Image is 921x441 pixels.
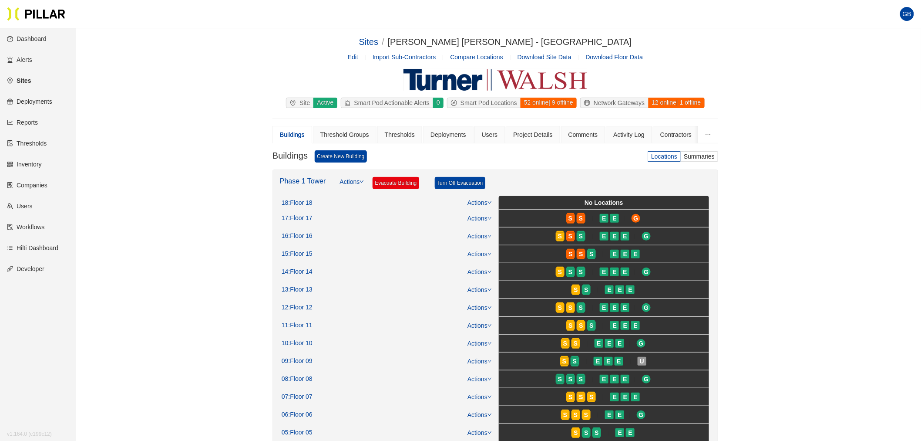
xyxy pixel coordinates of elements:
span: S [563,339,567,348]
span: E [629,428,632,438]
span: E [623,392,627,402]
span: E [623,321,627,330]
span: E [602,214,606,223]
span: E [613,321,617,330]
span: : Floor 05 [289,429,313,437]
span: S [558,231,562,241]
span: / [382,37,384,47]
div: Users [482,130,498,139]
a: Actions [467,429,492,436]
a: Actions [467,394,492,400]
div: 05 [282,429,313,437]
span: GB [903,7,911,21]
button: ellipsis [698,126,718,143]
span: G [644,303,649,312]
span: environment [290,100,299,106]
span: S [579,267,583,277]
span: S [558,267,562,277]
span: E [612,231,616,241]
span: Locations [651,153,677,160]
span: S [579,249,583,259]
div: 14 [282,268,313,276]
span: S [568,374,572,384]
span: S [584,428,588,438]
span: down [487,216,492,220]
span: : Floor 18 [289,199,313,207]
span: S [579,374,583,384]
span: ellipsis [705,132,711,138]
div: 09 [282,357,313,365]
a: apiDeveloper [7,265,44,272]
div: Activity Log [613,130,645,139]
div: Project Details [513,130,552,139]
span: Download Site Data [518,54,571,61]
span: G [644,231,649,241]
a: alertSmart Pod Actionable Alerts0 [339,98,445,108]
span: down [487,413,492,417]
span: S [558,374,562,384]
a: Actions [467,304,492,311]
div: 06 [282,411,313,419]
a: environmentSites [7,77,31,84]
a: teamUsers [7,203,33,210]
img: Turner Walsh Construction [403,69,587,91]
span: S [574,339,578,348]
span: S [574,428,578,438]
span: E [608,285,612,295]
h3: Buildings [272,150,308,163]
a: Actions [467,286,492,293]
span: : Floor 14 [289,268,313,276]
a: Actions [467,268,492,275]
span: S [584,410,588,420]
span: S [595,428,598,438]
span: E [618,428,622,438]
span: E [612,303,616,312]
span: E [623,267,627,277]
div: Network Gateways [581,98,648,108]
span: E [618,339,622,348]
span: S [574,285,578,295]
a: exceptionThresholds [7,140,47,147]
a: Sites [359,37,378,47]
a: barsHilti Dashboard [7,244,58,251]
span: S [579,231,583,241]
span: : Floor 07 [289,393,313,401]
a: Create New Building [315,150,366,163]
span: E [623,374,627,384]
div: Smart Pod Actionable Alerts [341,98,434,108]
span: : Floor 08 [289,375,313,383]
span: S [573,356,577,366]
span: E [596,356,600,366]
div: No Locations [501,198,707,207]
span: E [602,303,606,312]
span: S [563,410,567,420]
a: Actions [467,340,492,347]
span: S [568,249,572,259]
a: auditWorkflows [7,224,44,231]
span: down [487,395,492,399]
span: E [612,214,616,223]
span: G [644,267,649,277]
span: E [634,321,638,330]
div: Active [313,98,337,108]
a: Actions [340,177,364,196]
a: Phase 1 Tower [280,177,326,185]
span: down [487,234,492,238]
span: S [568,231,572,241]
span: E [607,410,611,420]
a: Actions [467,411,492,418]
span: E [612,374,616,384]
span: : Floor 17 [289,214,313,222]
span: G [639,410,644,420]
img: Pillar Technologies [7,7,65,21]
span: : Floor 10 [289,339,313,347]
a: Actions [467,199,492,206]
span: S [568,392,572,402]
span: down [487,341,492,346]
div: Comments [568,130,598,139]
div: Deployments [430,130,466,139]
span: down [360,180,364,184]
span: S [562,356,566,366]
span: S [589,392,593,402]
span: E [607,339,611,348]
